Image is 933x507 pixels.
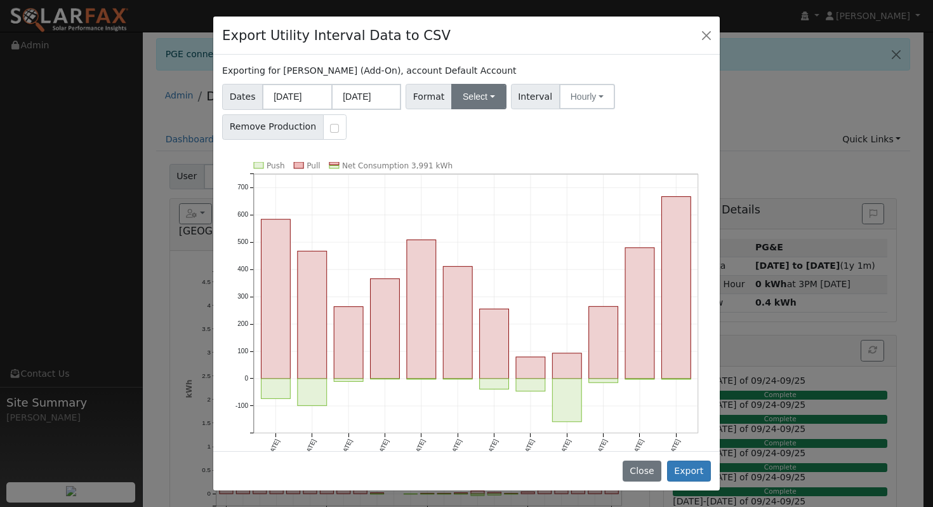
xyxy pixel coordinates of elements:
rect: onclick="" [516,379,545,391]
rect: onclick="" [298,379,327,405]
text: Push [267,161,285,170]
rect: onclick="" [298,251,327,379]
rect: onclick="" [371,379,400,379]
rect: onclick="" [625,248,654,379]
text: [DATE] [484,438,499,459]
text: -100 [235,402,248,409]
rect: onclick="" [662,196,691,379]
rect: onclick="" [443,266,472,379]
text: Net Consumption 3,991 kWh [342,161,453,170]
text: Pull [307,161,320,170]
rect: onclick="" [625,379,654,379]
rect: onclick="" [589,379,618,382]
rect: onclick="" [371,279,400,379]
span: Dates [222,84,263,110]
rect: onclick="" [589,306,618,379]
rect: onclick="" [480,309,509,379]
text: [DATE] [375,438,390,459]
text: 500 [237,238,248,245]
rect: onclick="" [261,379,291,398]
span: Format [406,84,452,109]
span: Remove Production [222,114,324,140]
rect: onclick="" [443,379,472,379]
rect: onclick="" [407,240,436,378]
text: [DATE] [303,438,317,459]
rect: onclick="" [662,379,691,379]
button: Close [623,461,661,482]
rect: onclick="" [334,379,363,381]
button: Export [667,461,711,482]
text: 600 [237,211,248,218]
button: Hourly [559,84,615,109]
text: 0 [245,375,249,382]
rect: onclick="" [261,219,291,379]
rect: onclick="" [516,357,545,379]
rect: onclick="" [480,379,509,389]
text: [DATE] [448,438,463,459]
h4: Export Utility Interval Data to CSV [222,25,451,46]
text: [DATE] [630,438,645,459]
text: 200 [237,320,248,327]
span: Interval [511,84,560,109]
label: Exporting for [PERSON_NAME] (Add-On), account Default Account [222,64,517,78]
rect: onclick="" [407,379,436,379]
rect: onclick="" [552,379,581,422]
text: [DATE] [666,438,681,459]
text: 400 [237,266,248,273]
rect: onclick="" [334,306,363,378]
button: Close [698,26,715,44]
text: [DATE] [557,438,572,459]
text: 100 [237,348,248,355]
text: [DATE] [593,438,608,459]
text: [DATE] [339,438,354,459]
text: [DATE] [412,438,427,459]
text: 300 [237,293,248,300]
text: [DATE] [266,438,281,459]
text: 700 [237,184,248,191]
rect: onclick="" [552,353,581,379]
button: Select [451,84,506,109]
text: [DATE] [521,438,536,459]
